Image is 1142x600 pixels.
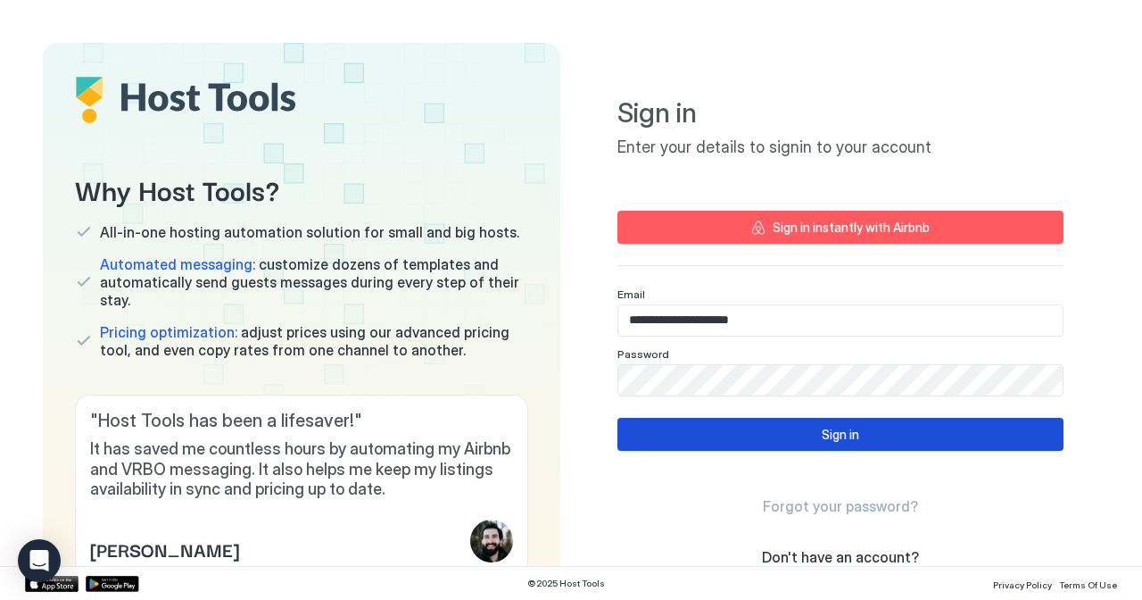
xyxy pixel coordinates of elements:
[90,439,513,500] span: It has saved me countless hours by automating my Airbnb and VRBO messaging. It also helps me keep...
[90,536,239,562] span: [PERSON_NAME]
[1059,579,1117,590] span: Terms Of Use
[75,169,528,209] span: Why Host Tools?
[617,418,1063,451] button: Sign in
[527,578,605,589] span: © 2025 Host Tools
[617,137,1063,158] span: Enter your details to signin to your account
[90,410,513,432] span: " Host Tools has been a lifesaver! "
[618,365,1063,396] input: Input Field
[763,497,918,515] span: Forgot your password?
[762,548,919,566] span: Don't have an account?
[763,497,918,516] a: Forgot your password?
[617,96,1063,130] span: Sign in
[993,574,1052,593] a: Privacy Policy
[617,347,669,361] span: Password
[1059,574,1117,593] a: Terms Of Use
[617,211,1063,244] button: Sign in instantly with Airbnb
[18,539,61,582] div: Open Intercom Messenger
[100,223,519,241] span: All-in-one hosting automation solution for small and big hosts.
[773,218,930,237] div: Sign in instantly with Airbnb
[470,520,513,562] div: profile
[993,579,1052,590] span: Privacy Policy
[617,287,645,301] span: Email
[100,323,237,341] span: Pricing optimization:
[618,305,1063,336] input: Input Field
[100,255,528,309] span: customize dozens of templates and automatically send guests messages during every step of their s...
[100,255,255,273] span: Automated messaging:
[86,576,139,592] a: Google Play Store
[822,425,859,444] div: Sign in
[25,576,79,592] a: App Store
[100,323,528,359] span: adjust prices using our advanced pricing tool, and even copy rates from one channel to another.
